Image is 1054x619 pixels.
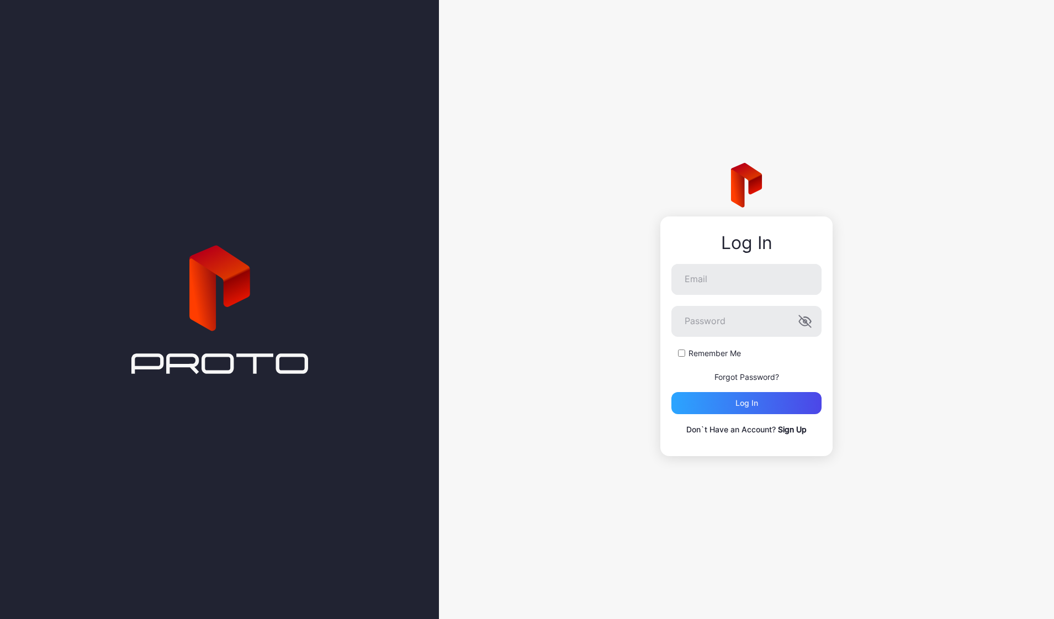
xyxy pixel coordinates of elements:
div: Log in [735,399,758,408]
a: Sign Up [778,425,807,434]
a: Forgot Password? [714,372,779,382]
button: Log in [671,392,822,414]
label: Remember Me [688,348,741,359]
input: Password [671,306,822,337]
p: Don`t Have an Account? [671,423,822,436]
button: Password [798,315,812,328]
input: Email [671,264,822,295]
div: Log In [671,233,822,253]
